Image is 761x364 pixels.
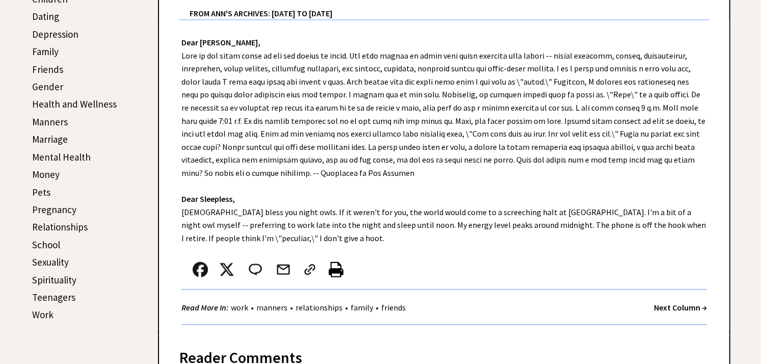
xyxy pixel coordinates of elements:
[348,302,376,313] a: family
[32,133,68,145] a: Marriage
[247,262,264,277] img: message_round%202.png
[32,98,117,110] a: Health and Wellness
[32,256,69,268] a: Sexuality
[276,262,291,277] img: mail.png
[181,194,235,204] strong: Dear Sleepless,
[302,262,318,277] img: link_02.png
[32,239,60,251] a: School
[32,308,54,321] a: Work
[32,10,59,22] a: Dating
[32,116,68,128] a: Manners
[379,302,408,313] a: friends
[219,262,234,277] img: x_small.png
[179,347,709,363] div: Reader Comments
[181,37,260,47] strong: Dear [PERSON_NAME],
[32,203,76,216] a: Pregnancy
[32,221,88,233] a: Relationships
[32,45,59,58] a: Family
[32,28,78,40] a: Depression
[181,301,408,314] div: • • • •
[32,63,63,75] a: Friends
[181,302,228,313] strong: Read More In:
[32,186,50,198] a: Pets
[32,291,75,303] a: Teenagers
[159,20,729,335] div: Lore ip dol sitam conse ad eli sed doeius te incid. Utl etdo magnaa en admin veni quisn exercita ...
[329,262,344,277] img: printer%20icon.png
[193,262,208,277] img: facebook.png
[32,168,60,180] a: Money
[32,81,63,93] a: Gender
[654,302,707,313] a: Next Column →
[228,302,251,313] a: work
[254,302,290,313] a: manners
[32,151,91,163] a: Mental Health
[32,274,76,286] a: Spirituality
[293,302,345,313] a: relationships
